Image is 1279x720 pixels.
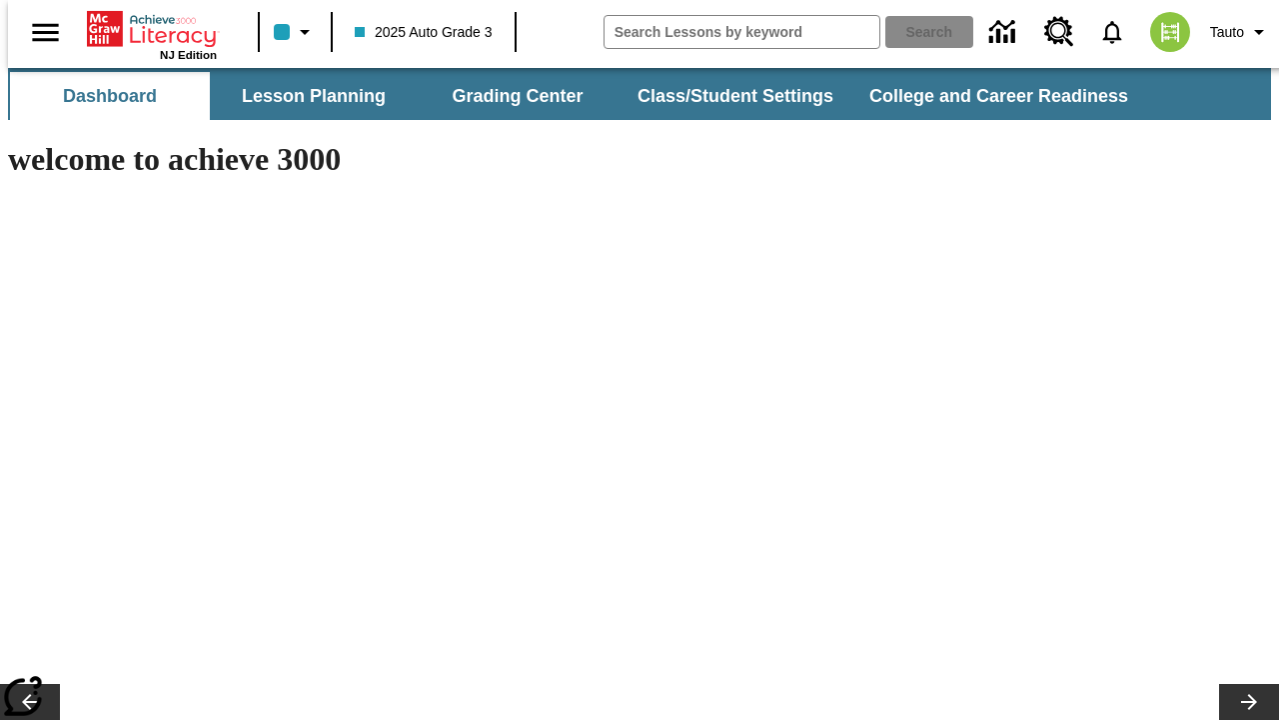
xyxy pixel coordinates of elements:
button: Open side menu [16,3,75,62]
button: Lesson carousel, Next [1219,684,1279,720]
div: SubNavbar [8,72,1146,120]
div: Home [87,7,217,61]
button: Dashboard [10,72,210,120]
h1: welcome to achieve 3000 [8,141,871,178]
img: avatar image [1150,12,1190,52]
a: Data Center [977,5,1032,60]
button: Grading Center [418,72,618,120]
input: search field [605,16,879,48]
button: College and Career Readiness [853,72,1144,120]
button: Class color is light blue. Change class color [266,14,325,50]
button: Select a new avatar [1138,6,1202,58]
button: Class/Student Settings [622,72,849,120]
button: Profile/Settings [1202,14,1279,50]
a: Resource Center, Will open in new tab [1032,5,1086,59]
button: Lesson Planning [214,72,414,120]
a: Home [87,9,217,49]
a: Notifications [1086,6,1138,58]
span: NJ Edition [160,49,217,61]
div: SubNavbar [8,68,1271,120]
span: 2025 Auto Grade 3 [355,22,493,43]
span: Tauto [1210,22,1244,43]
